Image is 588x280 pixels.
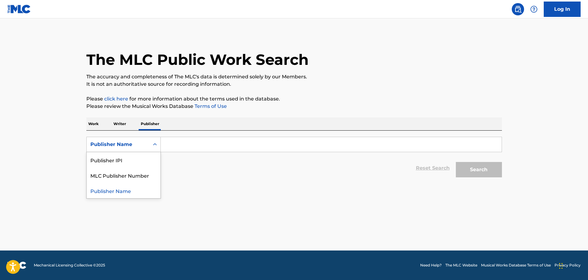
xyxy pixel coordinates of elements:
iframe: Chat Widget [557,250,588,280]
p: Please review the Musical Works Database [86,103,502,110]
span: Mechanical Licensing Collective © 2025 [34,262,105,268]
h1: The MLC Public Work Search [86,50,309,69]
a: Terms of Use [193,103,227,109]
p: The accuracy and completeness of The MLC's data is determined solely by our Members. [86,73,502,81]
div: MLC Publisher Number [87,168,160,183]
img: help [530,6,538,13]
p: Work [86,117,101,130]
a: The MLC Website [445,262,477,268]
div: Publisher Name [90,141,146,148]
a: Privacy Policy [554,262,581,268]
form: Search Form [86,137,502,180]
a: click here [104,96,128,102]
div: Publisher Name [87,183,160,198]
a: Need Help? [420,262,442,268]
img: MLC Logo [7,5,31,14]
p: It is not an authoritative source for recording information. [86,81,502,88]
div: Drag [559,257,563,275]
div: Help [528,3,540,15]
div: Publisher IPI [87,152,160,168]
a: Musical Works Database Terms of Use [481,262,551,268]
img: search [514,6,522,13]
p: Please for more information about the terms used in the database. [86,95,502,103]
a: Public Search [512,3,524,15]
p: Writer [112,117,128,130]
img: logo [7,262,26,269]
a: Log In [544,2,581,17]
p: Publisher [139,117,161,130]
